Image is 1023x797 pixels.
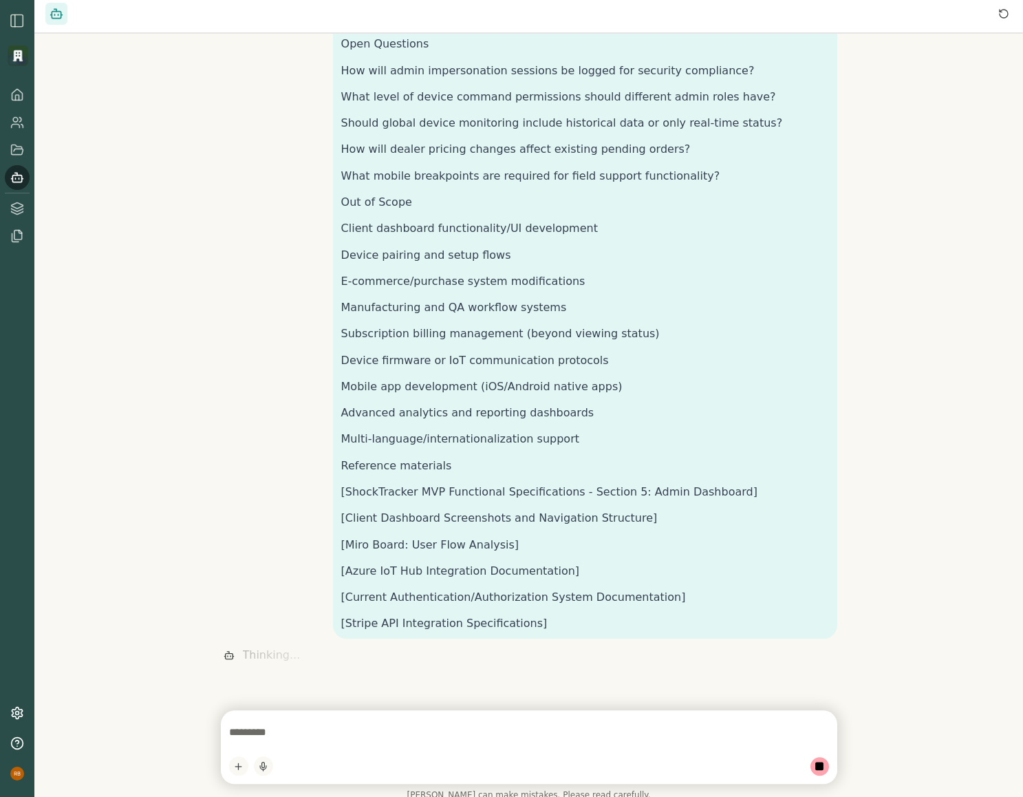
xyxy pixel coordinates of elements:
[341,354,829,368] p: Device firmware or IoT communication protocols
[341,169,829,183] p: What mobile breakpoints are required for field support functionality?
[341,617,829,631] p: [Stripe API Integration Specifications]
[341,591,829,604] p: [Current Authentication/Authorization System Documentation]
[9,12,25,29] img: sidebar
[341,459,829,473] p: Reference materials
[341,195,829,209] p: Out of Scope
[341,116,829,130] p: Should global device monitoring include historical data or only real-time status?
[341,301,829,315] p: Manufacturing and QA workflow systems
[10,767,24,780] img: profile
[229,756,248,776] button: Add content to chat
[341,406,829,420] p: Advanced analytics and reporting dashboards
[341,512,829,526] p: [Client Dashboard Screenshots and Navigation Structure]
[8,45,28,66] img: Organization logo
[341,64,829,78] p: How will admin impersonation sessions be logged for security compliance?
[341,538,829,552] p: [Miro Board: User Flow Analysis]
[243,649,301,662] span: Thinking...
[341,248,829,262] p: Device pairing and setup flows
[341,90,829,104] p: What level of device command permissions should different admin roles have?
[341,143,829,157] p: How will dealer pricing changes affect existing pending orders?
[995,6,1012,22] button: Reset conversation
[341,433,829,447] p: Multi-language/internationalization support
[341,222,829,236] p: Client dashboard functionality/UI development
[810,757,829,776] button: Stop generation
[341,38,829,52] p: Open Questions
[341,328,829,341] p: Subscription billing management (beyond viewing status)
[341,275,829,288] p: E-commerce/purchase system modifications
[5,731,30,756] button: Help
[254,756,273,776] button: Start dictation
[341,564,829,578] p: [Azure IoT Hub Integration Documentation]
[341,485,829,499] p: [ShockTracker MVP Functional Specifications - Section 5: Admin Dashboard]
[341,380,829,394] p: Mobile app development (iOS/Android native apps)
